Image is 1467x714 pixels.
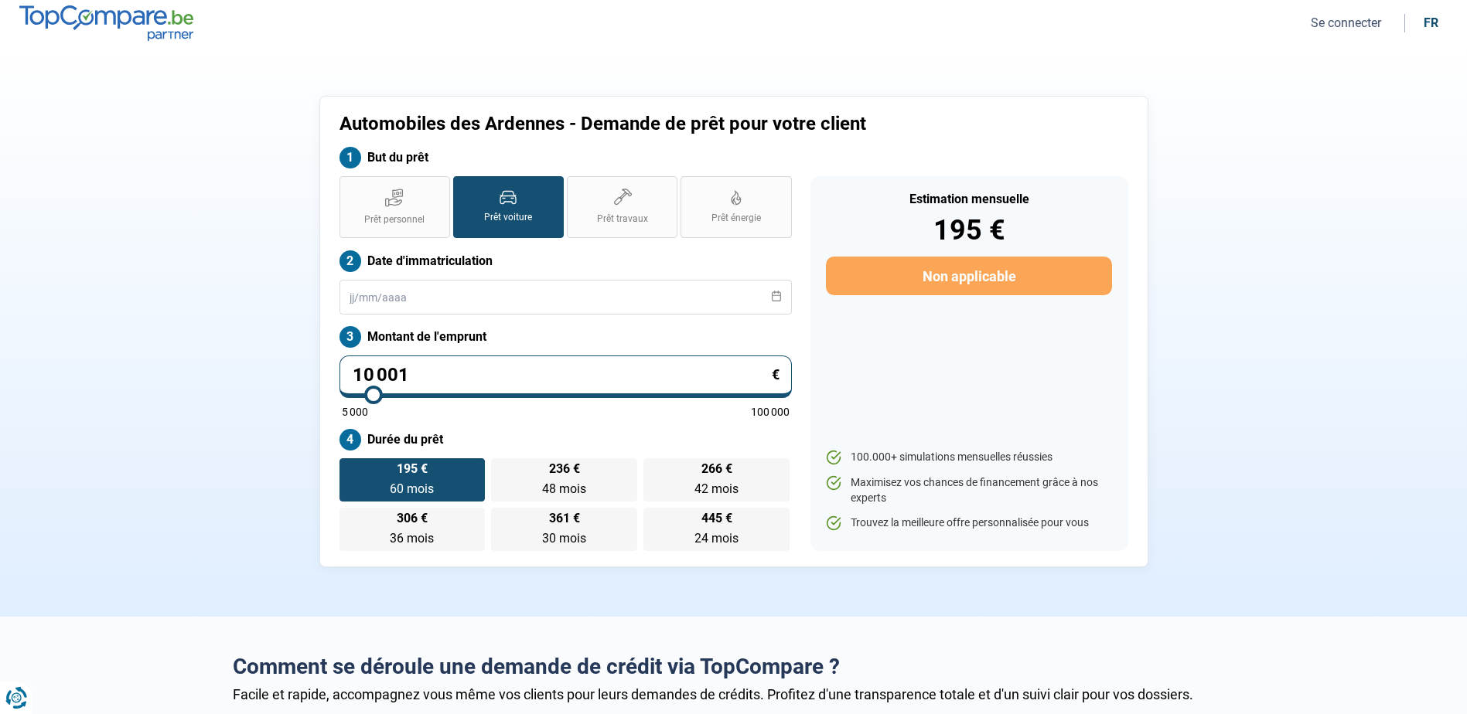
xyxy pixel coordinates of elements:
[339,429,792,450] label: Durée du prêt
[233,654,1235,680] h2: Comment se déroule une demande de crédit via TopCompare ?
[364,213,425,226] span: Prêt personnel
[751,406,790,417] span: 100 000
[772,368,780,382] span: €
[694,531,739,546] span: 24 mois
[826,257,1111,295] button: Non applicable
[339,250,792,272] label: Date d'immatriculation
[826,193,1111,206] div: Estimation mensuelle
[549,463,580,475] span: 236 €
[342,406,368,417] span: 5 000
[1306,15,1386,31] button: Se connecter
[549,512,580,525] span: 361 €
[390,531,434,546] span: 36 mois
[826,450,1111,465] li: 100.000+ simulations mensuelles réussies
[542,481,586,496] span: 48 mois
[484,211,532,224] span: Prêt voiture
[390,481,434,496] span: 60 mois
[701,463,732,475] span: 266 €
[339,113,926,135] h1: Automobiles des Ardennes - Demande de prêt pour votre client
[339,147,792,168] label: But du prêt
[826,475,1111,505] li: Maximisez vos chances de financement grâce à nos experts
[19,5,193,40] img: TopCompare.be
[597,212,648,226] span: Prêt travaux
[1424,15,1438,30] div: fr
[339,280,792,314] input: jj/mm/aaaa
[694,481,739,496] span: 42 mois
[826,216,1111,244] div: 195 €
[826,515,1111,531] li: Trouvez la meilleure offre personnalisée pour vous
[339,326,792,348] label: Montant de l'emprunt
[542,531,586,546] span: 30 mois
[397,463,428,475] span: 195 €
[711,212,761,225] span: Prêt énergie
[397,512,428,525] span: 306 €
[701,512,732,525] span: 445 €
[233,686,1235,702] div: Facile et rapide, accompagnez vous même vos clients pour leurs demandes de crédits. Profitez d'un...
